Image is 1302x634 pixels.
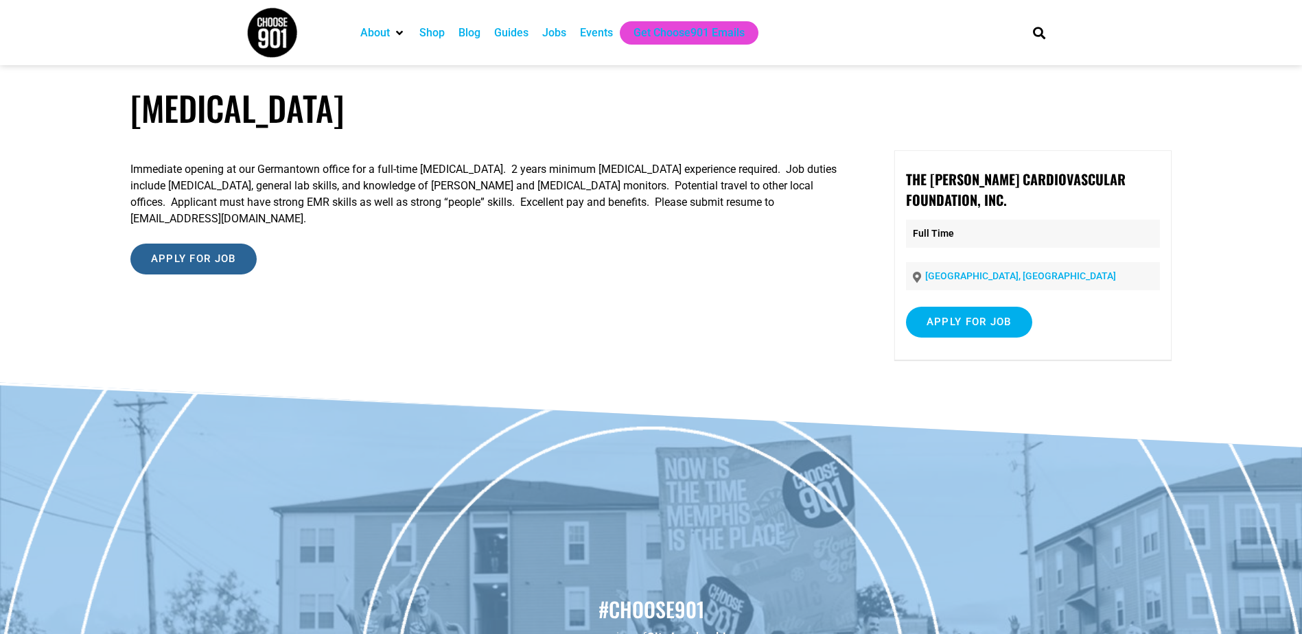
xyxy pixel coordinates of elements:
[906,220,1160,248] p: Full Time
[542,25,566,41] a: Jobs
[925,270,1116,281] a: [GEOGRAPHIC_DATA], [GEOGRAPHIC_DATA]
[494,25,528,41] a: Guides
[633,25,745,41] a: Get Choose901 Emails
[1027,21,1050,44] div: Search
[360,25,390,41] a: About
[580,25,613,41] a: Events
[458,25,480,41] a: Blog
[130,161,842,227] p: Immediate opening at our Germantown office for a full-time [MEDICAL_DATA]. 2 years minimum [MEDIC...
[130,88,1172,128] h1: [MEDICAL_DATA]
[130,244,257,274] input: Apply for job
[906,307,1032,338] input: Apply for job
[7,595,1295,624] h2: #choose901
[906,169,1126,210] strong: The [PERSON_NAME] Cardiovascular Foundation, Inc.
[353,21,412,45] div: About
[353,21,1010,45] nav: Main nav
[419,25,445,41] a: Shop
